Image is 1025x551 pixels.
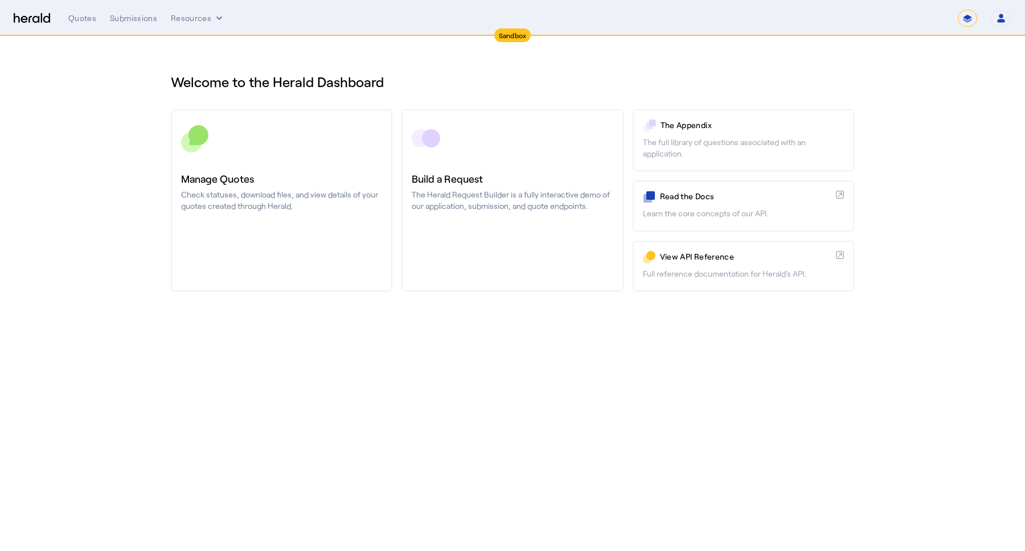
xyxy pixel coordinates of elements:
[633,180,854,231] a: Read the DocsLearn the core concepts of our API.
[660,191,831,202] p: Read the Docs
[661,120,844,131] p: The Appendix
[633,241,854,291] a: View API ReferenceFull reference documentation for Herald's API.
[181,171,382,187] h3: Manage Quotes
[181,189,382,212] p: Check statuses, download files, and view details of your quotes created through Herald.
[401,109,623,291] a: Build a RequestThe Herald Request Builder is a fully interactive demo of our application, submiss...
[14,13,50,24] img: Herald Logo
[643,208,844,219] p: Learn the core concepts of our API.
[660,251,831,262] p: View API Reference
[643,137,844,159] p: The full library of questions associated with an application.
[171,73,854,91] h1: Welcome to the Herald Dashboard
[171,13,225,24] button: Resources dropdown menu
[494,28,531,42] div: Sandbox
[412,189,613,212] p: The Herald Request Builder is a fully interactive demo of our application, submission, and quote ...
[171,109,392,291] a: Manage QuotesCheck statuses, download files, and view details of your quotes created through Herald.
[110,13,157,24] div: Submissions
[633,109,854,171] a: The AppendixThe full library of questions associated with an application.
[412,171,613,187] h3: Build a Request
[68,13,96,24] div: Quotes
[643,268,844,279] p: Full reference documentation for Herald's API.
